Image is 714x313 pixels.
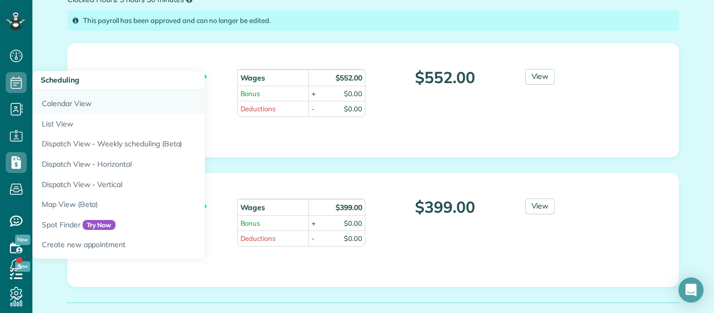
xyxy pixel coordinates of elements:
[344,234,362,244] div: $0.00
[237,101,309,117] td: Deductions
[381,199,510,216] p: $399.00
[525,199,555,214] a: View
[312,234,315,244] div: -
[237,86,309,101] td: Bonus
[32,154,294,175] a: Dispatch View - Horizontal
[312,218,316,228] div: +
[32,194,294,215] a: Map View (Beta)
[344,89,362,99] div: $0.00
[525,69,555,85] a: View
[93,67,206,85] a: [PERSON_NAME]
[32,90,294,114] a: Calendar View
[32,114,294,134] a: List View
[32,215,294,235] a: Spot FinderTry Now
[32,235,294,259] a: Create new appointment
[336,203,362,212] strong: $399.00
[312,104,315,114] div: -
[344,104,362,114] div: $0.00
[237,230,309,246] td: Deductions
[344,218,362,228] div: $0.00
[336,73,362,83] strong: $552.00
[32,175,294,195] a: Dispatch View - Vertical
[15,235,30,245] span: New
[678,277,704,303] div: Open Intercom Messenger
[312,89,316,99] div: +
[240,203,266,212] strong: Wages
[381,69,510,86] p: $552.00
[240,73,266,83] strong: Wages
[67,10,679,31] div: This payroll has been approved and can no longer be edited.
[32,134,294,154] a: Dispatch View - Weekly scheduling (Beta)
[237,215,309,231] td: Bonus
[41,75,79,85] span: Scheduling
[83,220,116,230] span: Try Now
